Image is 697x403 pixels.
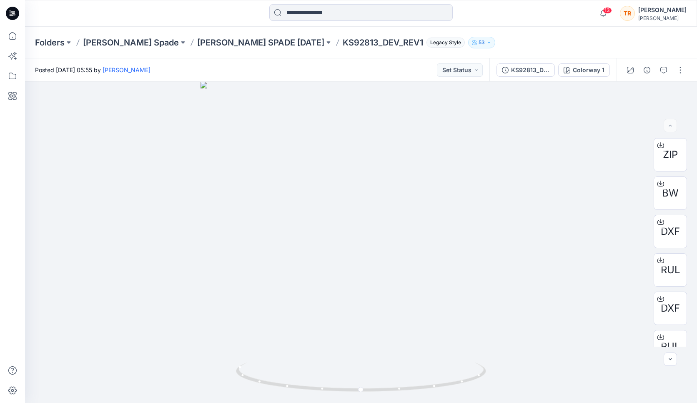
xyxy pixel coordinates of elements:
button: 53 [468,37,495,48]
span: Posted [DATE] 05:55 by [35,65,150,74]
p: KS92813_DEV_REV1 [343,37,423,48]
button: KS92813_DEV_REV1 [496,63,555,77]
div: [PERSON_NAME] [638,15,687,21]
button: Legacy Style [423,37,465,48]
div: TR [620,6,635,21]
button: Colorway 1 [558,63,610,77]
span: RUL [661,262,680,277]
a: [PERSON_NAME] Spade [83,37,179,48]
span: DXF [661,224,680,239]
span: 13 [603,7,612,14]
a: [PERSON_NAME] [103,66,150,73]
span: BW [662,186,679,201]
div: [PERSON_NAME] [638,5,687,15]
button: Details [640,63,654,77]
div: KS92813_DEV_REV1 [511,65,549,75]
span: DXF [661,301,680,316]
span: RUL [661,339,680,354]
div: Colorway 1 [573,65,604,75]
span: ZIP [663,147,678,162]
span: Legacy Style [426,38,465,48]
p: 53 [479,38,485,47]
a: Folders [35,37,65,48]
a: [PERSON_NAME] SPADE [DATE] [197,37,324,48]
